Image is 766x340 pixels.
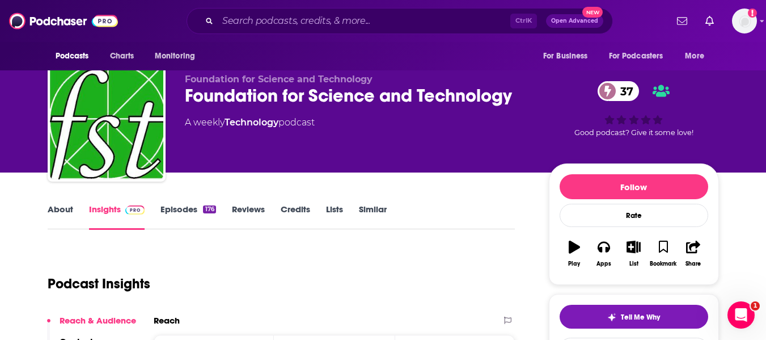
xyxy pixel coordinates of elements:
span: 37 [609,81,639,101]
span: Logged in as elleb2btech [732,9,757,33]
a: Similar [359,204,387,230]
span: 1 [751,301,760,310]
svg: Add a profile image [748,9,757,18]
img: Podchaser Pro [125,205,145,215]
a: Lists [326,204,343,230]
button: open menu [535,45,602,67]
a: Charts [103,45,141,67]
button: open menu [602,45,680,67]
div: Search podcasts, credits, & more... [187,8,613,34]
div: Share [685,261,701,267]
span: Open Advanced [551,18,598,24]
button: tell me why sparkleTell Me Why [560,305,708,329]
span: Podcasts [56,48,89,64]
button: Bookmark [649,233,678,274]
input: Search podcasts, credits, & more... [218,12,510,30]
a: About [48,204,73,230]
span: Charts [110,48,134,64]
div: Bookmark [650,261,676,267]
span: Monitoring [155,48,195,64]
div: Play [568,261,580,267]
img: tell me why sparkle [607,313,616,322]
button: Open AdvancedNew [546,14,603,28]
a: Technology [225,117,278,128]
button: Show profile menu [732,9,757,33]
a: Reviews [232,204,265,230]
div: List [629,261,638,267]
a: Credits [281,204,310,230]
div: Apps [596,261,611,267]
span: New [582,7,603,18]
h1: Podcast Insights [48,275,150,292]
a: 37 [598,81,639,101]
iframe: Intercom live chat [727,301,755,329]
button: open menu [677,45,718,67]
a: Episodes176 [160,204,215,230]
div: Rate [560,204,708,227]
div: 176 [203,205,215,213]
img: Foundation for Science and Technology [50,66,163,179]
span: More [685,48,704,64]
button: open menu [147,45,210,67]
span: For Podcasters [609,48,663,64]
span: Foundation for Science and Technology [185,74,373,85]
button: Reach & Audience [47,315,136,336]
button: Share [678,233,708,274]
button: Play [560,233,589,274]
img: Podchaser - Follow, Share and Rate Podcasts [9,10,118,32]
span: For Business [543,48,588,64]
span: Ctrl K [510,14,537,28]
button: Follow [560,174,708,199]
a: Show notifications dropdown [701,11,718,31]
a: InsightsPodchaser Pro [89,204,145,230]
button: open menu [48,45,104,67]
button: List [619,233,648,274]
span: Tell Me Why [621,313,660,322]
span: Good podcast? Give it some love! [574,128,693,137]
button: Apps [589,233,619,274]
a: Show notifications dropdown [672,11,692,31]
img: User Profile [732,9,757,33]
div: 37Good podcast? Give it some love! [549,74,719,144]
p: Reach & Audience [60,315,136,326]
div: A weekly podcast [185,116,315,129]
h2: Reach [154,315,180,326]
